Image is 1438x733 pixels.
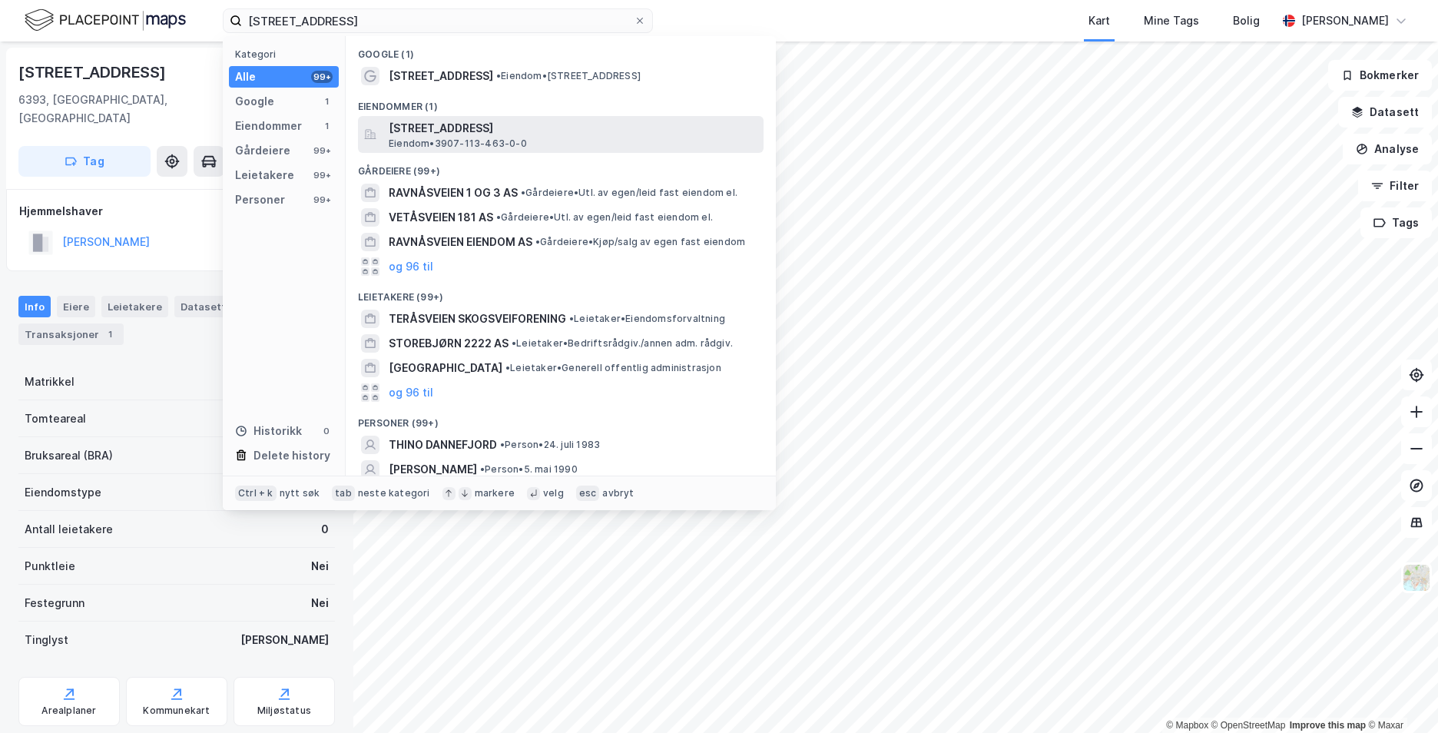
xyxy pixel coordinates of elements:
div: Nei [311,594,329,612]
div: 0 [321,520,329,539]
div: Personer [235,191,285,209]
span: Leietaker • Eiendomsforvaltning [569,313,725,325]
span: STOREBJØRN 2222 AS [389,334,509,353]
span: Leietaker • Generell offentlig administrasjon [505,362,721,374]
span: Gårdeiere • Kjøp/salg av egen fast eiendom [535,236,745,248]
span: • [500,439,505,450]
div: Mine Tags [1144,12,1199,30]
div: Festegrunn [25,594,84,612]
a: OpenStreetMap [1211,720,1286,731]
span: • [496,211,501,223]
div: Google (1) [346,36,776,64]
span: • [496,70,501,81]
iframe: Chat Widget [1361,659,1438,733]
span: TERÅSVEIEN SKOGSVEIFORENING [389,310,566,328]
div: Leietakere [235,166,294,184]
div: Matrikkel [25,373,75,391]
div: Personer (99+) [346,405,776,433]
div: Info [18,296,51,317]
span: • [505,362,510,373]
span: RAVNÅSVEIEN 1 OG 3 AS [389,184,518,202]
span: Eiendom • 3907-113-463-0-0 [389,138,527,150]
div: 99+ [311,71,333,83]
div: 99+ [311,194,333,206]
div: [PERSON_NAME] [1301,12,1389,30]
a: Mapbox [1166,720,1208,731]
div: Alle [235,68,256,86]
div: Bolig [1233,12,1260,30]
span: Eiendom • [STREET_ADDRESS] [496,70,641,82]
span: • [521,187,525,198]
div: Antall leietakere [25,520,113,539]
div: Datasett [174,296,232,317]
span: [STREET_ADDRESS] [389,119,757,138]
div: Gårdeiere [235,141,290,160]
span: Gårdeiere • Utl. av egen/leid fast eiendom el. [496,211,713,224]
div: Delete history [253,446,330,465]
input: Søk på adresse, matrikkel, gårdeiere, leietakere eller personer [242,9,634,32]
span: [STREET_ADDRESS] [389,67,493,85]
button: Tags [1360,207,1432,238]
div: neste kategori [358,487,430,499]
div: Transaksjoner [18,323,124,345]
div: Leietakere (99+) [346,279,776,307]
div: Punktleie [25,557,75,575]
span: RAVNÅSVEIEN EIENDOM AS [389,233,532,251]
span: • [480,463,485,475]
span: • [569,313,574,324]
div: 1 [320,120,333,132]
div: [STREET_ADDRESS] [18,60,169,85]
span: Person • 5. mai 1990 [480,463,578,476]
div: Eiendomstype [25,483,101,502]
button: Filter [1358,171,1432,201]
div: Ctrl + k [235,486,277,501]
div: Eiendommer (1) [346,88,776,116]
button: Bokmerker [1328,60,1432,91]
div: Kart [1088,12,1110,30]
div: esc [576,486,600,501]
div: Miljøstatus [257,705,311,717]
div: tab [332,486,355,501]
div: [PERSON_NAME] [240,631,329,649]
div: 0 [320,425,333,437]
div: 6393, [GEOGRAPHIC_DATA], [GEOGRAPHIC_DATA] [18,91,254,128]
span: • [535,236,540,247]
span: Gårdeiere • Utl. av egen/leid fast eiendom el. [521,187,737,199]
span: VETÅSVEIEN 181 AS [389,208,493,227]
button: Tag [18,146,151,177]
div: Nei [311,557,329,575]
div: Leietakere [101,296,168,317]
div: velg [543,487,564,499]
span: • [512,337,516,349]
div: Eiere [57,296,95,317]
span: THINO DANNEFJORD [389,436,497,454]
div: Tinglyst [25,631,68,649]
div: markere [475,487,515,499]
button: og 96 til [389,383,433,402]
span: [GEOGRAPHIC_DATA] [389,359,502,377]
div: Arealplaner [41,705,96,717]
div: Gårdeiere (99+) [346,153,776,181]
div: Eiendommer [235,117,302,135]
div: Kommunekart [143,705,210,717]
button: og 96 til [389,257,433,276]
div: 99+ [311,144,333,157]
span: [PERSON_NAME] [389,460,477,479]
button: Datasett [1338,97,1432,128]
div: Historikk [235,422,302,440]
div: nytt søk [280,487,320,499]
div: 1 [102,327,118,342]
button: Analyse [1343,134,1432,164]
div: 99+ [311,169,333,181]
div: 1 [320,95,333,108]
img: Z [1402,563,1431,592]
span: Person • 24. juli 1983 [500,439,600,451]
div: Google [235,92,274,111]
img: logo.f888ab2527a4732fd821a326f86c7f29.svg [25,7,186,34]
a: Improve this map [1290,720,1366,731]
span: Leietaker • Bedriftsrådgiv./annen adm. rådgiv. [512,337,733,350]
div: Kategori [235,48,339,60]
div: Tomteareal [25,410,86,428]
div: Bruksareal (BRA) [25,446,113,465]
